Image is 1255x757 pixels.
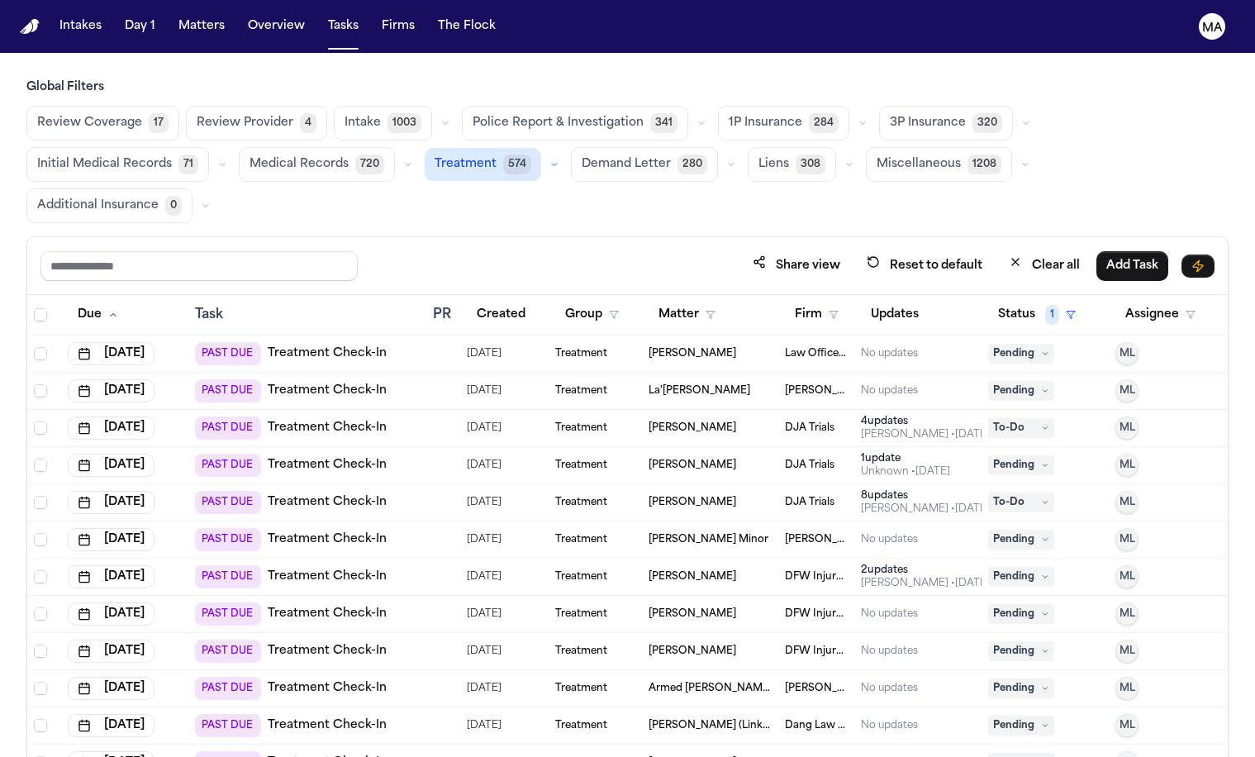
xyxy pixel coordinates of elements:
a: Treatment Check-In [268,345,387,362]
span: Intake [345,115,381,131]
button: ML [1115,454,1139,477]
span: 8/5/2025, 4:27:18 PM [467,602,502,626]
span: 8/13/2025, 9:44:17 AM [467,640,502,663]
button: Created [467,300,535,330]
span: DFW Injury Lawyers [785,607,848,621]
span: Treatment [435,156,497,173]
span: PAST DUE [195,454,261,477]
span: ML [1120,496,1135,509]
span: Mckennah Kaplan [649,459,736,472]
button: [DATE] [68,417,154,440]
span: Tessa Siegler [649,496,736,509]
span: Pending [988,716,1054,736]
span: Law Offices of Ronald B. Laba [785,347,848,360]
button: Additional Insurance0 [26,188,193,223]
span: ML [1120,459,1135,472]
button: Demand Letter280 [571,147,718,182]
span: Steele Adams Hosman [785,384,848,398]
span: Pending [988,678,1054,698]
span: Liens [758,156,789,173]
div: Last updated by Michelle Landazabal at 6/18/2025, 8:45:44 PM [861,502,990,516]
span: Pending [988,641,1054,661]
button: Liens308 [748,147,836,182]
button: [DATE] [68,565,154,588]
button: ML [1115,714,1139,737]
span: Nakiya Little Minor [649,533,768,546]
span: ML [1120,570,1135,583]
span: Nichole Odom [649,645,736,658]
span: To-Do [988,418,1054,438]
span: 280 [677,155,707,174]
span: Treatment [555,496,607,509]
span: DFW Injury Lawyers [785,645,848,658]
a: Treatment Check-In [268,494,387,511]
span: PAST DUE [195,491,261,514]
button: ML [1115,342,1139,365]
span: Treatment [555,570,607,583]
span: ML [1120,645,1135,658]
button: Review Provider4 [186,106,327,140]
span: Select row [34,645,47,658]
span: Pending [988,455,1054,475]
span: ML [1120,421,1135,435]
button: Matters [172,12,231,41]
span: Alondra Camacho Benitez (Link to Cornelia Benitez Carvajal) [649,719,771,732]
button: [DATE] [68,528,154,551]
button: ML [1115,379,1139,402]
text: MA [1202,22,1223,34]
span: Select all [34,308,47,321]
span: 7/14/2025, 12:48:36 PM [467,379,502,402]
span: Treatment [555,682,607,695]
button: Review Coverage17 [26,106,179,140]
span: Select row [34,570,47,583]
div: No updates [861,682,918,695]
div: Task [195,305,420,325]
span: 308 [796,155,825,174]
button: ML [1115,602,1139,626]
span: Pending [988,381,1054,401]
div: No updates [861,719,918,732]
span: Police Report & Investigation [473,115,644,131]
button: Tasks [321,12,365,41]
button: Firms [375,12,421,41]
span: Treatment [555,719,607,732]
span: 1208 [967,155,1001,174]
span: Select row [34,384,47,398]
span: Select row [34,459,47,472]
span: 8/1/2025, 5:48:45 PM [467,677,502,700]
a: Treatment Check-In [268,606,387,622]
span: 341 [650,113,677,133]
button: Day 1 [118,12,162,41]
button: ML [1115,565,1139,588]
a: Treatment Check-In [268,569,387,585]
button: [DATE] [68,491,154,514]
span: Select row [34,682,47,695]
span: Jonathan Lejuwaan [649,421,736,435]
span: Pending [988,604,1054,624]
button: Treatment574 [425,148,541,181]
span: 0 [165,196,182,216]
a: Treatment Check-In [268,531,387,548]
span: 1003 [387,113,421,133]
span: Additional Insurance [37,198,159,214]
span: Select row [34,607,47,621]
span: Daron Coleman [649,607,736,621]
span: Miscellaneous [877,156,961,173]
span: 574 [503,155,531,174]
a: Home [20,19,40,35]
button: [DATE] [68,640,154,663]
span: Treatment [555,645,607,658]
span: Pending [988,567,1054,587]
span: ML [1120,719,1135,732]
button: [DATE] [68,379,154,402]
span: 6/10/2025, 2:27:35 PM [467,454,502,477]
div: No updates [861,533,918,546]
button: Immediate Task [1181,255,1215,278]
span: 8/5/2025, 12:49:28 AM [467,565,502,588]
button: ML [1115,640,1139,663]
